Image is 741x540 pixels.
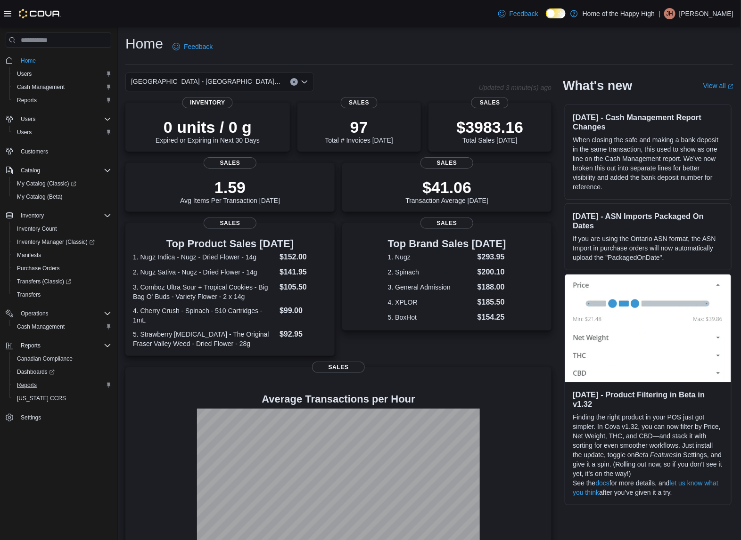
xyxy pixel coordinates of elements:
[573,211,724,230] h3: [DATE] - ASN Imports Packaged On Dates
[479,84,552,91] p: Updated 3 minute(s) ago
[494,4,542,23] a: Feedback
[13,127,35,138] a: Users
[478,251,506,263] dd: $293.95
[563,78,632,93] h2: What's new
[728,84,733,89] svg: External link
[17,251,41,259] span: Manifests
[133,394,544,405] h4: Average Transactions per Hour
[2,145,115,158] button: Customers
[13,379,111,391] span: Reports
[2,164,115,177] button: Catalog
[703,82,733,89] a: View allExternal link
[17,411,111,423] span: Settings
[13,250,45,261] a: Manifests
[420,157,473,169] span: Sales
[478,312,506,323] dd: $154.25
[204,218,256,229] span: Sales
[13,236,99,248] a: Inventory Manager (Classic)
[13,366,58,378] a: Dashboards
[131,76,281,87] span: [GEOGRAPHIC_DATA] - [GEOGRAPHIC_DATA] - Fire & Flower
[573,412,724,478] p: Finding the right product in your POS just got simpler. In Cova v1.32, you can now filter by Pric...
[478,297,506,308] dd: $185.50
[9,67,115,81] button: Users
[510,9,538,18] span: Feedback
[573,135,724,192] p: When closing the safe and making a bank deposit in the same transaction, this used to show as one...
[9,81,115,94] button: Cash Management
[325,118,393,137] p: 97
[388,252,474,262] dt: 1. Nugz
[9,126,115,139] button: Users
[471,97,509,108] span: Sales
[13,236,111,248] span: Inventory Manager (Classic)
[2,411,115,424] button: Settings
[13,68,35,80] a: Users
[13,366,111,378] span: Dashboards
[17,368,55,376] span: Dashboards
[388,267,474,277] dt: 2. Spinach
[9,352,115,365] button: Canadian Compliance
[182,97,233,108] span: Inventory
[420,218,473,229] span: Sales
[19,9,61,18] img: Cova
[17,308,111,319] span: Operations
[9,94,115,107] button: Reports
[17,278,71,285] span: Transfers (Classic)
[21,310,49,317] span: Operations
[17,308,52,319] button: Operations
[156,118,260,144] div: Expired or Expiring in Next 30 Days
[13,250,111,261] span: Manifests
[405,178,488,204] div: Transaction Average [DATE]
[388,282,474,292] dt: 3. General Admission
[325,118,393,144] div: Total # Invoices [DATE]
[6,49,111,449] nav: Complex example
[301,78,308,86] button: Open list of options
[457,118,524,137] p: $3983.16
[17,193,63,201] span: My Catalog (Beta)
[478,266,506,278] dd: $200.10
[13,178,111,189] span: My Catalog (Classic)
[13,353,111,364] span: Canadian Compliance
[405,178,488,197] p: $41.06
[17,340,111,351] span: Reports
[21,342,41,349] span: Reports
[280,305,327,316] dd: $99.00
[280,329,327,340] dd: $92.95
[17,355,73,363] span: Canadian Compliance
[180,178,280,204] div: Avg Items Per Transaction [DATE]
[679,8,733,19] p: [PERSON_NAME]
[13,81,68,93] a: Cash Management
[478,282,506,293] dd: $188.00
[664,8,675,19] div: Jennifer Hendricks
[133,282,276,301] dt: 3. Comboz Ultra Sour + Tropical Cookies - Big Bag O' Buds - Variety Flower - 2 x 14g
[13,393,111,404] span: Washington CCRS
[169,37,216,56] a: Feedback
[133,330,276,348] dt: 5. Strawberry [MEDICAL_DATA] - The Original Fraser Valley Weed - Dried Flower - 28g
[133,252,276,262] dt: 1. Nugz Indica - Nugz - Dried Flower - 14g
[9,262,115,275] button: Purchase Orders
[17,265,60,272] span: Purchase Orders
[13,289,44,300] a: Transfers
[2,209,115,222] button: Inventory
[13,191,111,202] span: My Catalog (Beta)
[156,118,260,137] p: 0 units / 0 g
[9,190,115,203] button: My Catalog (Beta)
[9,222,115,235] button: Inventory Count
[13,321,68,332] a: Cash Management
[204,157,256,169] span: Sales
[17,129,32,136] span: Users
[17,165,44,176] button: Catalog
[9,320,115,333] button: Cash Management
[13,321,111,332] span: Cash Management
[667,8,674,19] span: JH
[133,238,327,250] h3: Top Product Sales [DATE]
[17,412,45,423] a: Settings
[290,78,298,86] button: Clear input
[13,223,61,234] a: Inventory Count
[457,118,524,144] div: Total Sales [DATE]
[13,353,76,364] a: Canadian Compliance
[21,167,40,174] span: Catalog
[17,210,48,221] button: Inventory
[388,298,474,307] dt: 4. XPLOR
[21,148,48,155] span: Customers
